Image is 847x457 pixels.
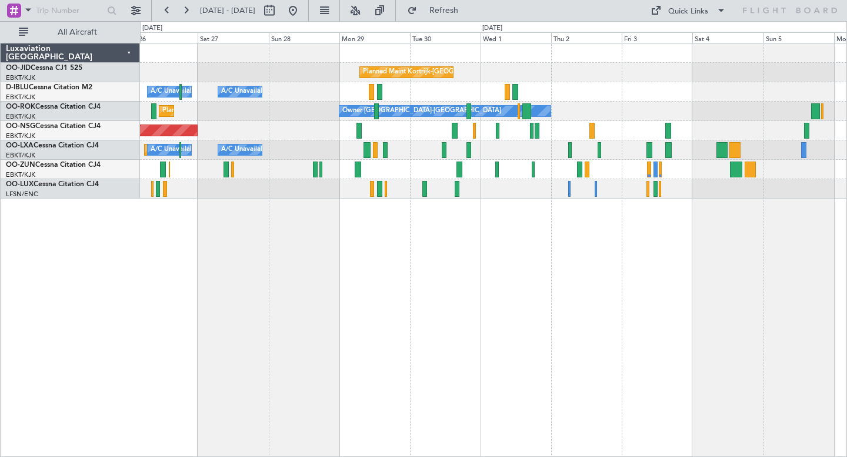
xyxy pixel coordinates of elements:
[13,23,128,42] button: All Aircraft
[6,65,82,72] a: OO-JIDCessna CJ1 525
[6,123,101,130] a: OO-NSGCessna Citation CJ4
[363,63,500,81] div: Planned Maint Kortrijk-[GEOGRAPHIC_DATA]
[6,65,31,72] span: OO-JID
[482,23,502,33] div: [DATE]
[6,170,35,179] a: EBKT/KJK
[6,103,35,110] span: OO-ROK
[200,5,255,16] span: [DATE] - [DATE]
[6,181,99,188] a: OO-LUXCessna Citation CJ4
[6,93,35,102] a: EBKT/KJK
[342,102,501,120] div: Owner [GEOGRAPHIC_DATA]-[GEOGRAPHIC_DATA]
[6,112,35,121] a: EBKT/KJK
[269,32,339,43] div: Sun 28
[6,162,101,169] a: OO-ZUNCessna Citation CJ4
[668,6,708,18] div: Quick Links
[198,32,268,43] div: Sat 27
[6,190,38,199] a: LFSN/ENC
[419,6,469,15] span: Refresh
[151,141,369,159] div: A/C Unavailable [GEOGRAPHIC_DATA] ([GEOGRAPHIC_DATA] National)
[6,73,35,82] a: EBKT/KJK
[6,123,35,130] span: OO-NSG
[339,32,410,43] div: Mon 29
[481,32,551,43] div: Wed 1
[127,32,198,43] div: Fri 26
[551,32,622,43] div: Thu 2
[6,103,101,110] a: OO-ROKCessna Citation CJ4
[142,23,162,33] div: [DATE]
[645,1,732,20] button: Quick Links
[221,83,409,100] div: A/C Unavailable [GEOGRAPHIC_DATA]-[GEOGRAPHIC_DATA]
[6,181,34,188] span: OO-LUX
[6,162,35,169] span: OO-ZUN
[402,1,472,20] button: Refresh
[6,84,92,91] a: D-IBLUCessna Citation M2
[221,141,270,159] div: A/C Unavailable
[151,83,369,100] div: A/C Unavailable [GEOGRAPHIC_DATA] ([GEOGRAPHIC_DATA] National)
[622,32,692,43] div: Fri 3
[6,142,34,149] span: OO-LXA
[6,142,99,149] a: OO-LXACessna Citation CJ4
[162,102,299,120] div: Planned Maint Kortrijk-[GEOGRAPHIC_DATA]
[410,32,481,43] div: Tue 30
[31,28,124,36] span: All Aircraft
[6,132,35,140] a: EBKT/KJK
[763,32,834,43] div: Sun 5
[6,84,29,91] span: D-IBLU
[6,151,35,160] a: EBKT/KJK
[692,32,763,43] div: Sat 4
[36,2,104,19] input: Trip Number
